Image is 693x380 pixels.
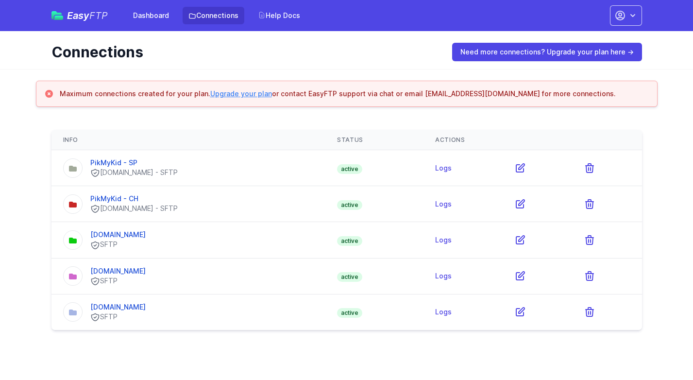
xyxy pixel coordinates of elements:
[60,89,616,99] h3: Maximum connections created for your plan. or contact EasyFTP support via chat or email [EMAIL_AD...
[435,200,452,208] a: Logs
[90,158,137,167] a: PikMyKid - SP
[337,272,362,282] span: active
[435,236,452,244] a: Logs
[90,240,146,250] div: SFTP
[337,236,362,246] span: active
[423,130,642,150] th: Actions
[67,11,108,20] span: Easy
[435,272,452,280] a: Logs
[325,130,423,150] th: Status
[51,11,108,20] a: EasyFTP
[90,267,146,275] a: [DOMAIN_NAME]
[90,312,146,322] div: SFTP
[337,164,362,174] span: active
[90,194,138,203] a: PikMyKid - CH
[452,43,642,61] a: Need more connections? Upgrade your plan here →
[51,11,63,20] img: easyftp_logo.png
[210,89,272,98] a: Upgrade your plan
[337,308,362,318] span: active
[90,230,146,239] a: [DOMAIN_NAME]
[435,164,452,172] a: Logs
[51,130,326,150] th: Info
[435,308,452,316] a: Logs
[90,276,146,286] div: SFTP
[90,303,146,311] a: [DOMAIN_NAME]
[90,204,178,214] div: [DOMAIN_NAME] - SFTP
[252,7,306,24] a: Help Docs
[90,168,178,178] div: [DOMAIN_NAME] - SFTP
[51,43,439,61] h1: Connections
[183,7,244,24] a: Connections
[127,7,175,24] a: Dashboard
[89,10,108,21] span: FTP
[337,200,362,210] span: active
